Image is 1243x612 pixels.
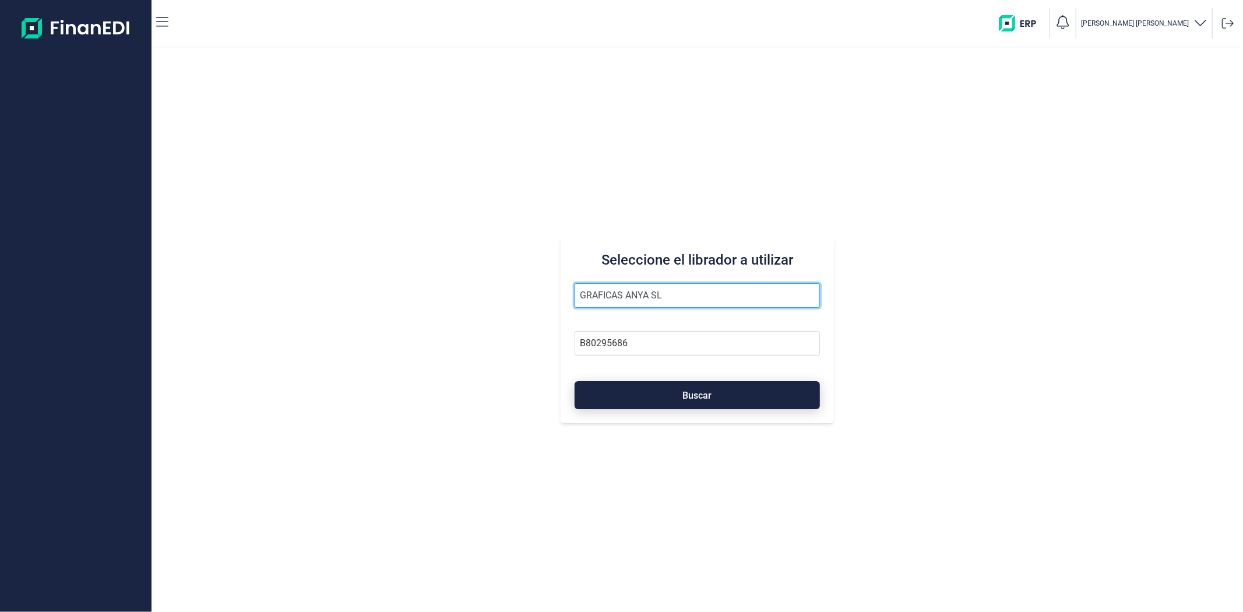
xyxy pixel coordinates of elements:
[22,9,131,47] img: Logo de aplicación
[575,331,819,356] input: Busque por NIF
[575,251,819,269] h3: Seleccione el librador a utilizar
[999,15,1045,31] img: erp
[575,283,819,308] input: Seleccione la razón social
[1081,15,1207,32] button: [PERSON_NAME] [PERSON_NAME]
[683,391,712,400] span: Buscar
[575,381,819,409] button: Buscar
[1081,19,1189,28] p: [PERSON_NAME] [PERSON_NAME]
